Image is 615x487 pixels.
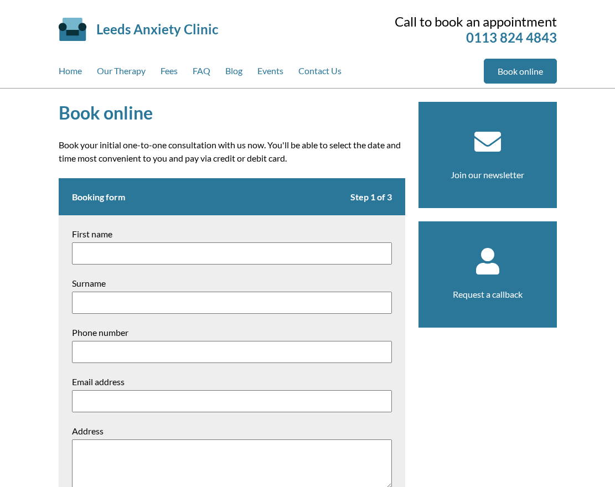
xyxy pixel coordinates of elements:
a: Request a callback [453,289,523,299]
h1: Book online [59,102,405,123]
p: Book your initial one-to-one consultation with us now. You'll be able to select the date and time... [59,138,405,165]
a: Leeds Anxiety Clinic [96,21,218,37]
label: Address [72,426,392,436]
h2: Booking form [59,178,405,215]
a: Fees [161,59,178,88]
a: Blog [225,59,242,88]
label: Surname [72,278,392,288]
label: Email address [72,376,392,387]
a: Our Therapy [97,59,146,88]
a: Contact Us [298,59,342,88]
label: First name [72,229,392,239]
label: Phone number [72,327,392,338]
a: Home [59,59,82,88]
a: 0113 824 4843 [466,29,557,45]
a: Book online [484,59,557,84]
a: FAQ [193,59,210,88]
a: Events [257,59,283,88]
span: Step 1 of 3 [350,191,392,202]
a: Join our newsletter [451,169,524,180]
